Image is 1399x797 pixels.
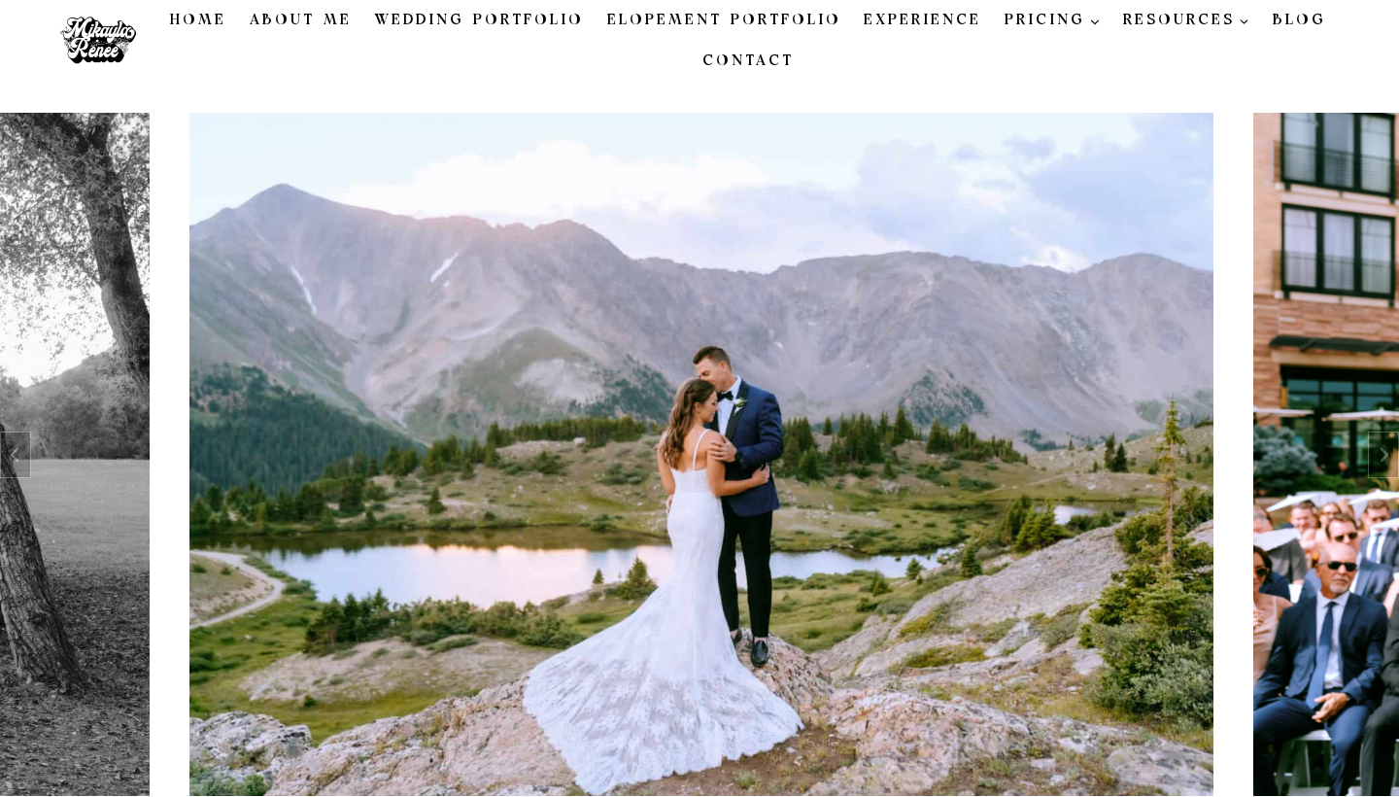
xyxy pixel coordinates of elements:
span: PRICING [1005,9,1100,32]
a: Contact [691,41,805,82]
span: RESOURCES [1123,9,1249,32]
button: Next slide [1368,432,1399,478]
li: 1 of 8 [189,113,1214,796]
img: Mikayla Renee Photo [50,7,147,75]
